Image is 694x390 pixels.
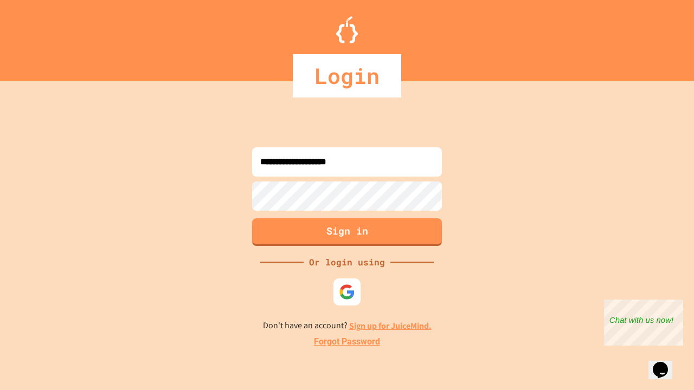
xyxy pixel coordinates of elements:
p: Don't have an account? [263,319,432,333]
a: Sign up for JuiceMind. [349,320,432,331]
div: Login [293,54,401,97]
div: Or login using [304,256,390,269]
iframe: chat widget [604,300,683,346]
img: Logo.svg [336,16,358,43]
button: Sign in [252,218,442,246]
a: Forgot Password [314,335,380,348]
img: google-icon.svg [339,284,355,300]
iframe: chat widget [648,347,683,379]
